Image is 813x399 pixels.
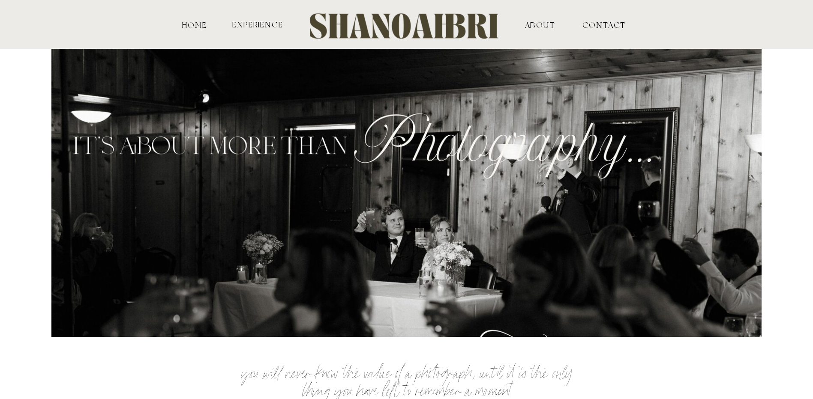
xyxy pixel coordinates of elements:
[181,21,209,28] a: HOME
[498,21,582,28] a: ABOUT
[231,20,285,28] a: experience
[582,21,612,28] a: contact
